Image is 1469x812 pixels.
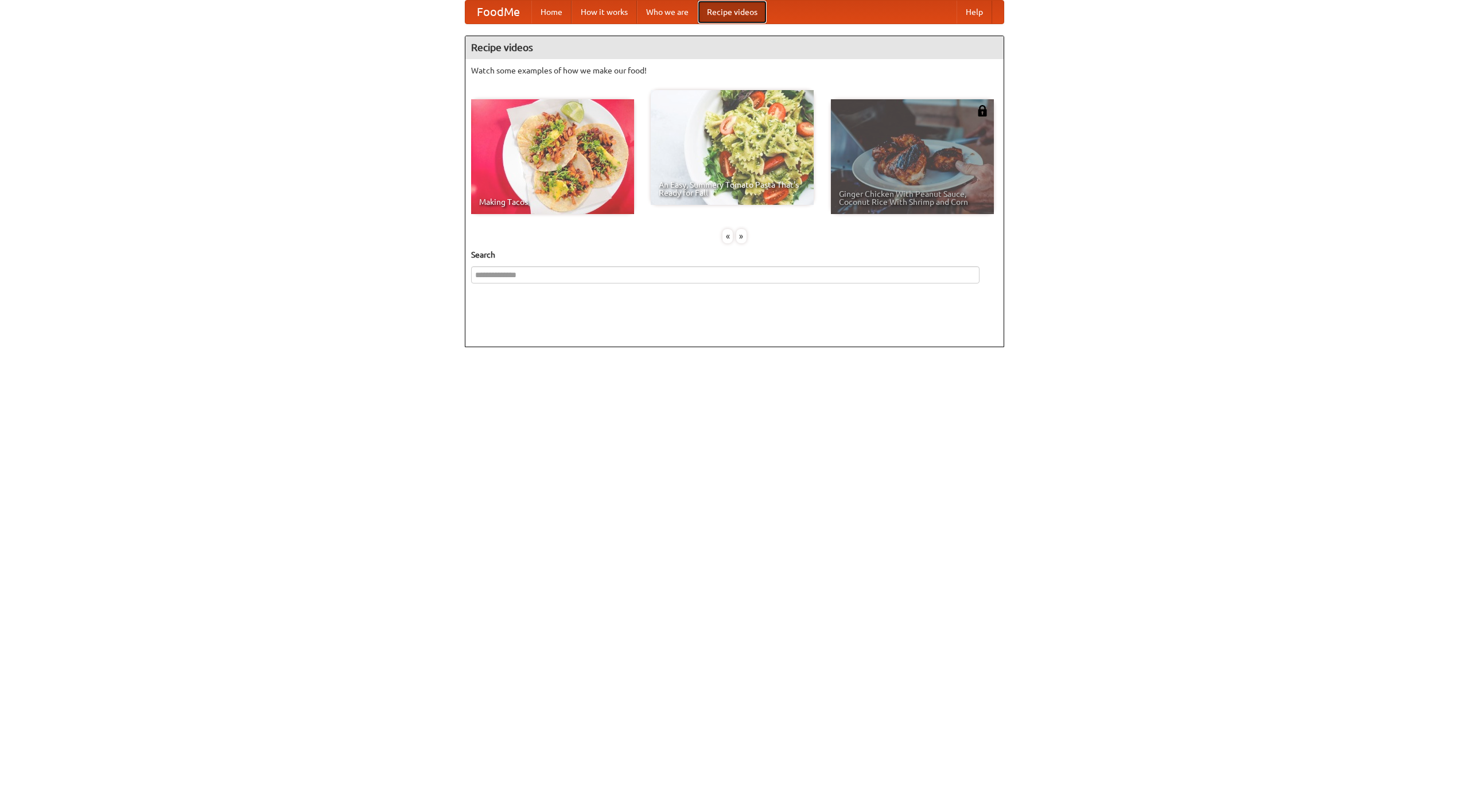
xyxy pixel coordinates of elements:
a: Home [531,1,572,24]
a: How it works [572,1,637,24]
h4: Recipe videos [465,36,1004,59]
img: 483408.png [977,105,988,116]
a: An Easy, Summery Tomato Pasta That's Ready for Fall [651,90,814,205]
a: Who we are [637,1,698,24]
div: » [736,229,747,243]
a: Making Tacos [471,99,634,214]
span: Making Tacos [479,198,626,206]
a: FoodMe [465,1,531,24]
h5: Search [471,249,998,261]
p: Watch some examples of how we make our food! [471,65,998,76]
a: Help [957,1,992,24]
div: « [722,229,733,243]
span: An Easy, Summery Tomato Pasta That's Ready for Fall [659,181,806,197]
a: Recipe videos [698,1,767,24]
